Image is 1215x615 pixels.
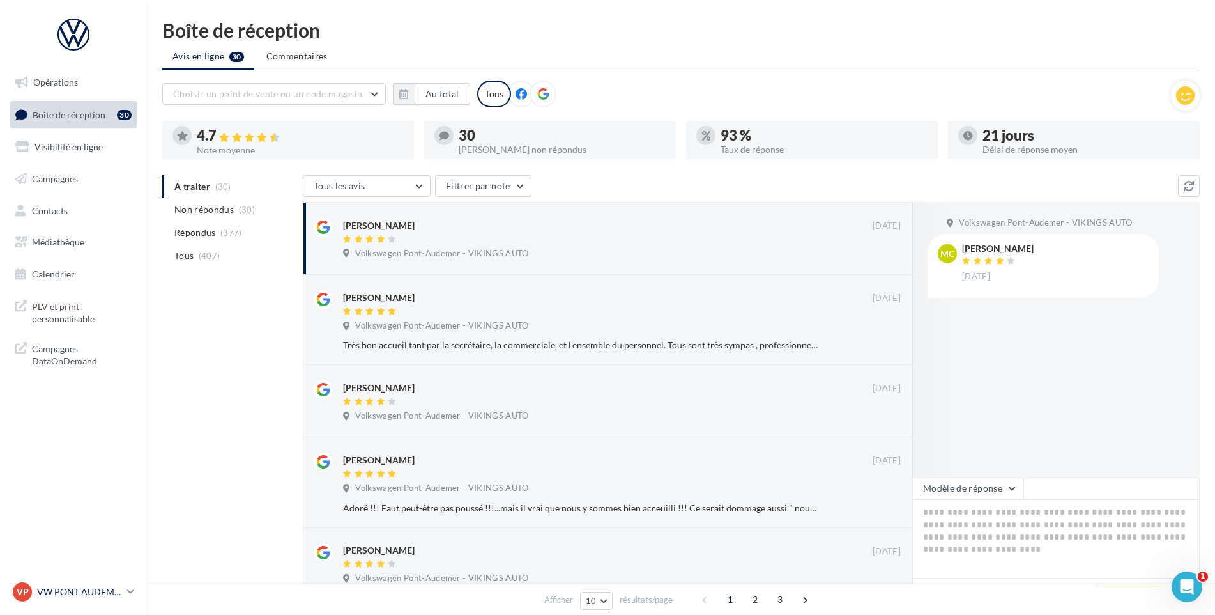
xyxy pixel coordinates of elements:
span: [DATE] [873,293,901,304]
div: 30 [459,128,666,143]
a: Boîte de réception30 [8,101,139,128]
span: 2 [745,589,765,610]
iframe: Intercom live chat [1172,572,1202,602]
div: Note moyenne [197,146,404,155]
a: Contacts [8,198,139,224]
div: 21 jours [982,128,1189,143]
span: [DATE] [873,455,901,467]
span: [DATE] [873,546,901,557]
span: Répondus [174,226,216,239]
span: 1 [1198,572,1208,582]
button: Tous les avis [303,175,431,197]
a: Visibilité en ligne [8,134,139,160]
p: VW PONT AUDEMER [37,586,122,598]
a: PLV et print personnalisable [8,293,139,331]
span: Choisir un point de vente ou un code magasin [173,88,362,99]
span: Volkswagen Pont-Audemer - VIKINGS AUTO [355,248,528,260]
span: [DATE] [962,271,990,283]
span: Commentaires [266,50,328,63]
span: 10 [586,596,597,606]
span: Visibilité en ligne [34,141,103,152]
span: Contacts [32,205,68,215]
a: Campagnes [8,166,139,192]
div: [PERSON_NAME] [343,219,415,232]
button: Au total [415,83,470,105]
span: Boîte de réception [33,109,105,120]
button: Modèle de réponse [912,478,1023,499]
span: Afficher [544,594,573,606]
span: MC [940,247,954,260]
a: Opérations [8,69,139,96]
div: Boîte de réception [162,20,1200,40]
span: Campagnes [32,173,78,184]
span: [DATE] [873,221,901,232]
button: Au total [393,83,470,105]
span: [DATE] [873,383,901,394]
span: VP [17,586,29,598]
span: PLV et print personnalisable [32,298,132,325]
div: Adoré !!! Faut peut-être pas poussé !!!...mais il vrai que nous y sommes bien acceuilli !!! Ce se... [343,502,818,515]
span: Volkswagen Pont-Audemer - VIKINGS AUTO [355,573,528,584]
button: 10 [580,592,613,610]
div: Tous [477,81,511,107]
span: 1 [720,589,740,610]
div: [PERSON_NAME] [962,244,1034,253]
a: Médiathèque [8,229,139,256]
span: Non répondus [174,203,234,216]
span: Tous les avis [314,180,365,191]
div: Délai de réponse moyen [982,145,1189,154]
div: [PERSON_NAME] [343,382,415,394]
div: 4.7 [197,128,404,143]
span: (377) [220,228,242,238]
span: Médiathèque [32,237,84,247]
span: résultats/page [620,594,673,606]
a: Campagnes DataOnDemand [8,335,139,373]
span: Volkswagen Pont-Audemer - VIKINGS AUTO [355,483,528,494]
span: Opérations [33,77,78,88]
span: Volkswagen Pont-Audemer - VIKINGS AUTO [355,320,528,332]
div: [PERSON_NAME] non répondus [459,145,666,154]
button: Choisir un point de vente ou un code magasin [162,83,386,105]
span: 3 [770,589,790,610]
span: (30) [239,205,255,215]
div: [PERSON_NAME] [343,454,415,467]
div: [PERSON_NAME] [343,292,415,304]
div: [PERSON_NAME] [343,544,415,557]
div: 30 [117,110,132,120]
span: Campagnes DataOnDemand [32,340,132,368]
span: Volkswagen Pont-Audemer - VIKINGS AUTO [355,410,528,422]
div: Très bon accueil tant par la secrétaire, la commerciale, et l'ensemble du personnel. Tous sont tr... [343,339,818,352]
a: Calendrier [8,261,139,288]
button: Filtrer par note [435,175,531,197]
div: Taux de réponse [721,145,928,154]
span: (407) [199,251,220,261]
div: 93 % [721,128,928,143]
span: Tous [174,249,194,262]
a: VP VW PONT AUDEMER [10,580,137,604]
span: Calendrier [32,269,75,279]
span: Volkswagen Pont-Audemer - VIKINGS AUTO [959,217,1132,229]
